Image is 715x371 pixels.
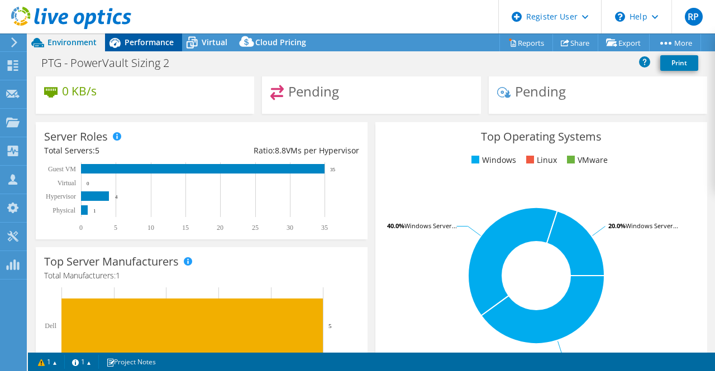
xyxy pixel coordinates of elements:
text: 4 [115,194,118,200]
text: Dell [45,322,56,330]
text: Hypervisor [46,192,76,200]
a: Export [598,34,650,51]
text: Guest VM [48,165,76,173]
span: Pending [515,82,566,100]
li: Linux [523,154,557,166]
h1: PTG - PowerVault Sizing 2 [36,57,187,69]
a: More [649,34,701,51]
tspan: 20.0% [608,221,626,230]
a: Project Notes [98,355,164,369]
text: 5 [328,322,332,329]
text: 5 [114,224,117,232]
span: Performance [125,37,174,47]
h3: Top Operating Systems [384,131,699,143]
text: Virtual [58,179,77,187]
tspan: 40.0% [387,221,404,230]
text: 1 [93,208,96,214]
span: Virtual [202,37,227,47]
li: Windows [469,154,516,166]
text: 35 [330,167,336,172]
a: Reports [499,34,553,51]
text: 15 [182,224,189,232]
text: Physical [53,206,75,214]
a: 1 [30,355,65,369]
span: 5 [95,145,99,156]
svg: \n [615,12,625,22]
span: Cloud Pricing [255,37,306,47]
text: 35 [321,224,328,232]
a: Share [552,34,598,51]
tspan: Windows Server... [626,221,678,230]
div: Total Servers: [44,144,202,157]
text: 25 [252,224,259,232]
span: 8.8 [275,145,286,156]
div: Ratio: VMs per Hypervisor [202,144,359,157]
text: 20 [217,224,223,232]
span: Environment [47,37,97,47]
text: 10 [147,224,154,232]
tspan: 40.0% [566,352,583,360]
h3: Server Roles [44,131,108,143]
text: 30 [287,224,293,232]
text: 0 [79,224,83,232]
text: 0 [87,181,89,186]
h4: Total Manufacturers: [44,269,359,282]
h3: Top Server Manufacturers [44,256,179,268]
span: Pending [288,82,339,100]
a: Print [660,55,698,71]
li: VMware [564,154,608,166]
tspan: Windows Server... [404,221,457,230]
h4: 0 KB/s [62,85,97,97]
span: RP [685,8,703,26]
a: 1 [64,355,99,369]
span: 1 [116,270,120,281]
tspan: Windows Server 2016 [583,352,646,360]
